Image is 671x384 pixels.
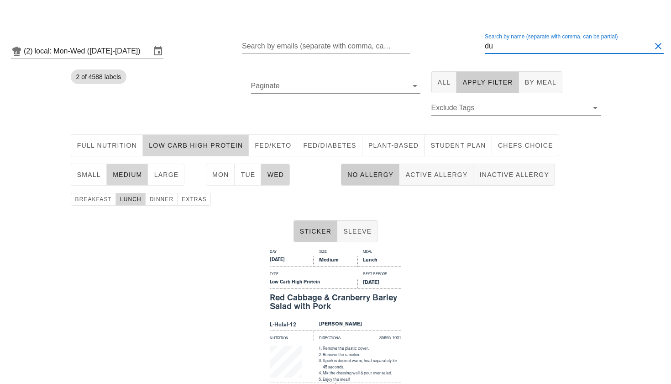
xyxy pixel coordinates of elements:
div: [DATE] [357,279,401,289]
button: All [431,71,457,93]
button: chefs choice [492,134,559,156]
button: Mon [206,164,235,186]
div: Day [270,249,314,256]
button: Sleeve [337,220,377,242]
button: Active Allergy [399,164,473,186]
div: Nutrition [270,331,314,341]
button: Low Carb High Protein [143,134,249,156]
span: chefs choice [498,142,553,149]
span: Full Nutrition [77,142,137,149]
span: small [77,171,101,178]
button: dinner [146,193,178,206]
button: breakfast [71,193,116,206]
button: extras [178,193,211,206]
span: 2 of 4588 labels [76,69,121,84]
button: medium [107,164,148,186]
span: Sleeve [343,228,372,235]
span: All [437,79,451,86]
div: Directions [314,331,357,341]
span: Low Carb High Protein [148,142,243,149]
div: L-Hotel-12 [270,320,314,331]
button: No Allergy [341,164,399,186]
button: Fed/diabetes [297,134,362,156]
div: Type [270,271,357,279]
div: Exclude Tags [431,101,601,115]
span: Apply Filter [462,79,513,86]
button: Wed [261,164,290,186]
span: 35665-1001 [379,336,401,340]
button: Fed/keto [249,134,297,156]
div: Paginate [251,79,420,93]
span: By Meal [524,79,556,86]
li: Enjoy the meal! [323,377,401,383]
span: Fed/diabetes [303,142,356,149]
li: If pork is desired warm, heat separately for 45 seconds. [323,358,401,370]
div: Meal [357,249,401,256]
div: Best Before [357,271,401,279]
button: Apply Filter [456,71,519,93]
span: extras [181,196,207,203]
button: Student Plan [425,134,492,156]
button: Full Nutrition [71,134,143,156]
span: Active Allergy [405,171,467,178]
span: Sticker [299,228,332,235]
span: lunch [120,196,142,203]
div: (2) [24,47,35,56]
span: medium [112,171,142,178]
div: Medium [314,256,357,267]
li: Remove the plastic cover. [323,346,401,352]
div: Size [314,249,357,256]
div: Red Cabbage & Cranberry Barley Salad with Pork [270,293,401,311]
div: Lunch [357,256,401,267]
span: Tue [240,171,255,178]
div: Low Carb High Protein [270,279,357,289]
button: Plant-Based [362,134,425,156]
li: Remove the ramekin. [323,352,401,358]
button: small [71,164,107,186]
label: Search by name (separate with comma, can be partial) [485,33,618,40]
span: Plant-Based [368,142,419,149]
div: [PERSON_NAME] [314,320,401,331]
span: dinner [149,196,174,203]
button: Tue [235,164,261,186]
span: Wed [267,171,284,178]
button: lunch [116,193,146,206]
span: large [153,171,178,178]
button: Clear Search by name (separate with comma, can be partial) [653,41,664,52]
span: breakfast [75,196,112,203]
div: [DATE] [270,256,314,267]
button: large [148,164,184,186]
span: Fed/keto [254,142,291,149]
span: Student Plan [430,142,486,149]
button: Inactive Allergy [473,164,555,186]
span: Inactive Allergy [479,171,549,178]
li: Mix the dressing well & pour over salad. [323,370,401,377]
span: Mon [212,171,229,178]
button: Sticker [294,220,338,242]
span: No Allergy [347,171,393,178]
button: By Meal [519,71,562,93]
